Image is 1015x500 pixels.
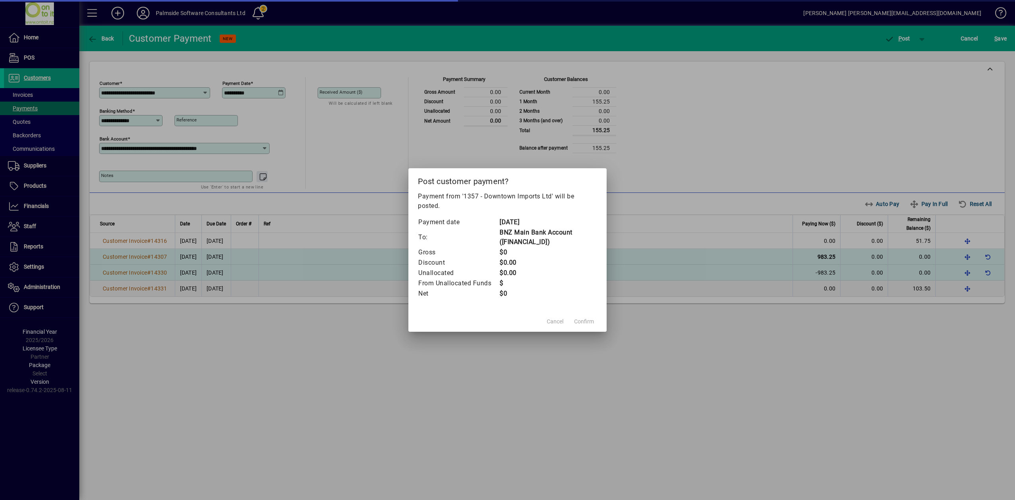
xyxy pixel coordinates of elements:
[418,258,499,268] td: Discount
[418,227,499,247] td: To:
[499,217,597,227] td: [DATE]
[418,268,499,278] td: Unallocated
[499,278,597,288] td: $
[499,268,597,278] td: $0.00
[499,247,597,258] td: $0
[499,288,597,299] td: $0
[418,288,499,299] td: Net
[408,168,607,191] h2: Post customer payment?
[418,278,499,288] td: From Unallocated Funds
[418,192,597,211] p: Payment from '1357 - Downtown Imports Ltd' will be posted.
[499,258,597,268] td: $0.00
[418,217,499,227] td: Payment date
[499,227,597,247] td: BNZ Main Bank Account ([FINANCIAL_ID])
[418,247,499,258] td: Gross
